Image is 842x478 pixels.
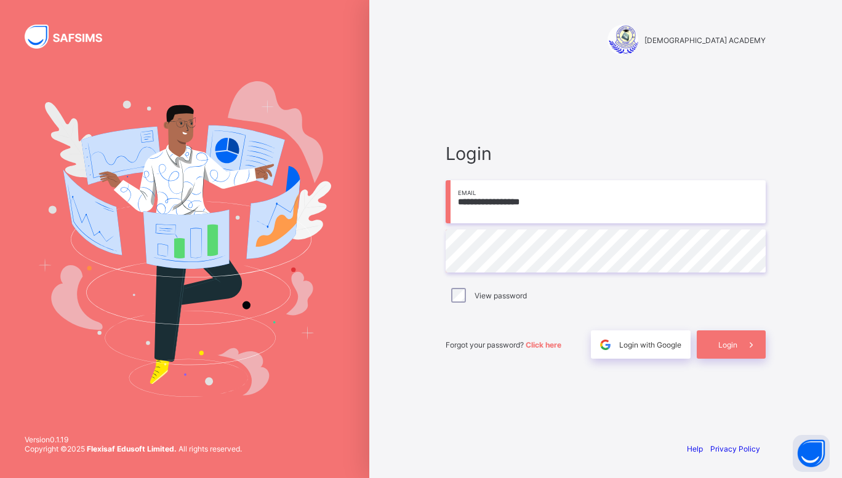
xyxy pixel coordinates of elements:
[475,291,527,300] label: View password
[718,340,737,349] span: Login
[526,340,561,349] a: Click here
[25,435,242,444] span: Version 0.1.19
[710,444,760,453] a: Privacy Policy
[793,435,830,472] button: Open asap
[598,338,612,352] img: google.396cfc9801f0270233282035f929180a.svg
[446,340,561,349] span: Forgot your password?
[25,444,242,453] span: Copyright © 2025 All rights reserved.
[687,444,703,453] a: Help
[38,81,331,396] img: Hero Image
[87,444,177,453] strong: Flexisaf Edusoft Limited.
[644,36,766,45] span: [DEMOGRAPHIC_DATA] ACADEMY
[25,25,117,49] img: SAFSIMS Logo
[619,340,681,349] span: Login with Google
[446,143,766,164] span: Login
